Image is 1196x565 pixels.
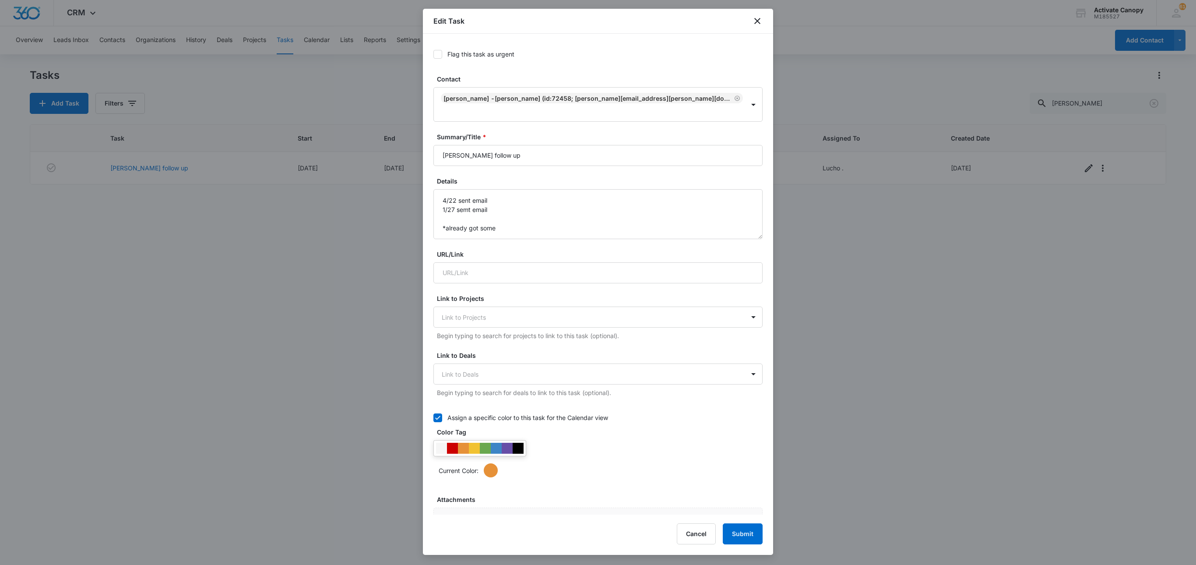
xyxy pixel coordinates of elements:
[677,523,716,544] button: Cancel
[447,49,514,59] div: Flag this task as urgent
[437,388,763,397] p: Begin typing to search for deals to link to this task (optional).
[433,145,763,166] input: Summary/Title
[447,443,458,454] div: #CC0000
[752,16,763,26] button: close
[491,443,502,454] div: #3d85c6
[513,443,524,454] div: #000000
[433,16,464,26] h1: Edit Task
[732,95,740,101] div: Remove Seymour Hs -bryson dinwiddie (ID:72458; bryson.dinwiddie@seymourcsd.org; 6418950031)
[437,351,766,360] label: Link to Deals
[437,294,766,303] label: Link to Projects
[433,413,763,422] label: Assign a specific color to this task for the Calendar view
[443,95,732,102] div: [PERSON_NAME] -[PERSON_NAME] (ID:72458; [PERSON_NAME][EMAIL_ADDRESS][PERSON_NAME][DOMAIN_NAME]; 6...
[480,443,491,454] div: #6aa84f
[436,443,447,454] div: #F6F6F6
[437,177,766,186] label: Details
[437,132,766,141] label: Summary/Title
[437,250,766,259] label: URL/Link
[437,427,766,437] label: Color Tag
[437,74,766,84] label: Contact
[439,466,478,475] p: Current Color:
[433,262,763,283] input: URL/Link
[437,495,766,504] label: Attachments
[458,443,469,454] div: #e69138
[437,331,763,340] p: Begin typing to search for projects to link to this task (optional).
[502,443,513,454] div: #674ea7
[723,523,763,544] button: Submit
[469,443,480,454] div: #f1c232
[433,189,763,239] textarea: 4/22 sent email 1/27 semt email *already got some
